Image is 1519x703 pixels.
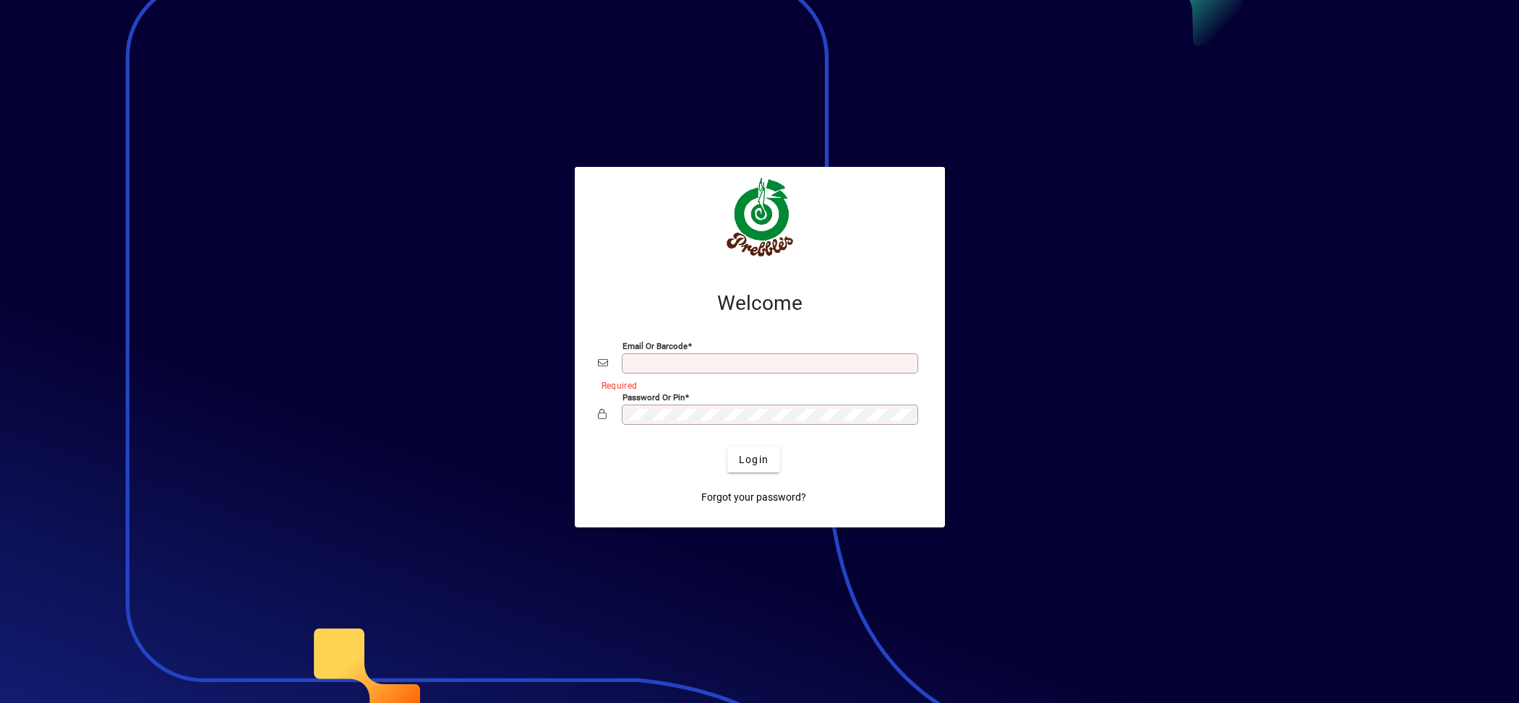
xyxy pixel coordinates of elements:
[598,291,922,316] h2: Welcome
[602,377,910,392] mat-error: Required
[622,341,688,351] mat-label: Email or Barcode
[727,447,780,473] button: Login
[696,484,812,510] a: Forgot your password?
[739,452,769,467] span: Login
[622,392,685,402] mat-label: Password or Pin
[701,490,806,505] span: Forgot your password?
